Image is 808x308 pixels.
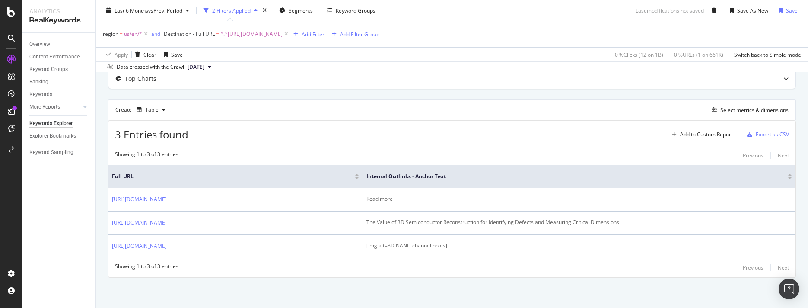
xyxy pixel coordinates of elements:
div: Data crossed with the Crawl [117,63,184,71]
div: times [261,6,268,15]
button: Save [775,3,798,17]
div: Create [115,103,169,117]
div: Open Intercom Messenger [779,279,799,299]
div: Add Filter Group [340,30,379,38]
div: Add to Custom Report [680,132,733,137]
div: More Reports [29,103,60,112]
div: [img.alt=3D NAND channel holes] [366,242,792,250]
div: 0 % URLs ( 1 on 661K ) [674,51,723,58]
button: Add Filter Group [328,29,379,39]
a: Keywords Explorer [29,119,89,128]
div: Add Filter [302,30,324,38]
span: Full URL [112,173,342,180]
span: region [103,30,118,38]
button: Apply [103,48,128,61]
div: Save As New [737,6,768,14]
div: Keywords [29,90,52,99]
button: 2 Filters Applied [200,3,261,17]
div: Analytics [29,7,89,16]
div: Keyword Sampling [29,148,73,157]
div: Save [786,6,798,14]
a: Content Performance [29,52,89,61]
div: Next [778,152,789,159]
button: Keyword Groups [324,3,379,17]
div: Previous [743,264,763,271]
div: Table [145,107,159,112]
div: Previous [743,152,763,159]
a: Ranking [29,77,89,87]
div: Switch back to Simple mode [734,51,801,58]
div: Ranking [29,77,48,87]
div: Overview [29,40,50,49]
span: Internal Outlinks - Anchor Text [366,173,775,180]
span: us/en/* [124,28,142,40]
span: 2025 Jun. 24th [188,63,204,71]
div: Keyword Groups [336,6,375,14]
button: Switch back to Simple mode [731,48,801,61]
button: Next [778,151,789,161]
div: Clear [143,51,156,58]
div: Top Charts [125,74,156,83]
div: RealKeywords [29,16,89,26]
span: Segments [289,6,313,14]
button: Save As New [726,3,768,17]
div: 0 % Clicks ( 12 on 1B ) [615,51,663,58]
button: and [151,30,160,38]
button: Next [778,263,789,273]
div: Read more [366,195,792,203]
button: Add to Custom Report [668,128,733,141]
span: ^.*[URL][DOMAIN_NAME] [220,28,283,40]
a: Keyword Groups [29,65,89,74]
div: Next [778,264,789,271]
button: Previous [743,151,763,161]
button: Export as CSV [744,128,789,141]
a: Explorer Bookmarks [29,132,89,141]
a: Keyword Sampling [29,148,89,157]
button: Last 6 MonthsvsPrev. Period [103,3,193,17]
div: Save [171,51,183,58]
div: Apply [115,51,128,58]
button: Add Filter [290,29,324,39]
a: [URL][DOMAIN_NAME] [112,242,167,250]
button: [DATE] [184,62,215,72]
button: Save [160,48,183,61]
button: Clear [132,48,156,61]
button: Previous [743,263,763,273]
a: More Reports [29,103,81,112]
a: Overview [29,40,89,49]
span: Destination - Full URL [164,30,215,38]
button: Table [133,103,169,117]
div: Showing 1 to 3 of 3 entries [115,263,178,273]
span: = [216,30,219,38]
div: Keywords Explorer [29,119,73,128]
div: 2 Filters Applied [212,6,251,14]
div: Content Performance [29,52,80,61]
a: [URL][DOMAIN_NAME] [112,218,167,227]
span: Last 6 Months [115,6,148,14]
span: vs Prev. Period [148,6,182,14]
button: Select metrics & dimensions [708,105,789,115]
div: Select metrics & dimensions [720,106,789,114]
div: Showing 1 to 3 of 3 entries [115,151,178,161]
div: Keyword Groups [29,65,68,74]
div: Last modifications not saved [636,6,704,14]
div: The Value of 3D Semiconductor Reconstruction for Identifying Defects and Measuring Critical Dimen... [366,218,792,226]
span: = [120,30,123,38]
span: 3 Entries found [115,127,188,141]
a: Keywords [29,90,89,99]
button: Segments [276,3,316,17]
a: [URL][DOMAIN_NAME] [112,195,167,204]
div: Export as CSV [756,131,789,138]
div: Explorer Bookmarks [29,132,76,141]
